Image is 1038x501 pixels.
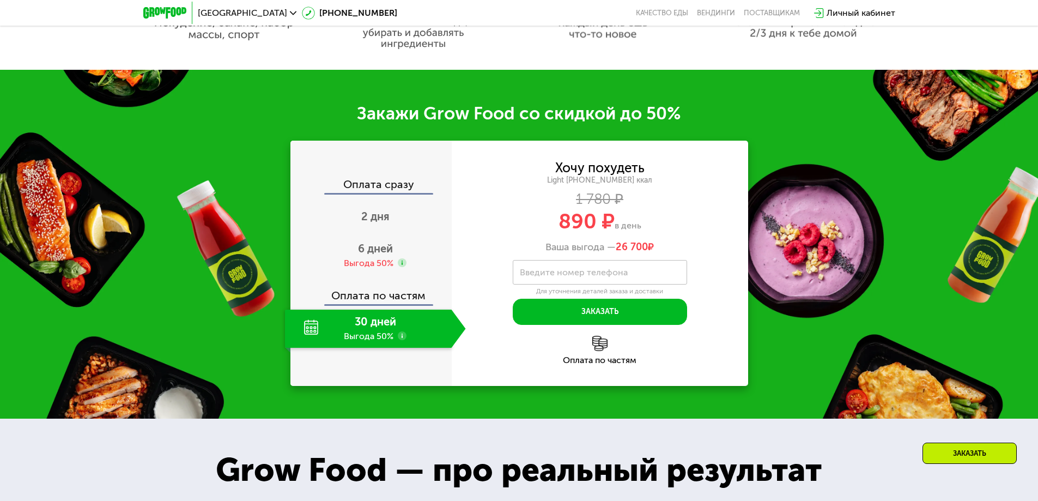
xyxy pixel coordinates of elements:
div: Хочу похудеть [555,162,645,174]
div: Личный кабинет [827,7,895,20]
div: Для уточнения деталей заказа и доставки [513,287,687,296]
div: Оплата сразу [292,179,452,193]
div: Light [PHONE_NUMBER] ккал [452,176,748,185]
span: 26 700 [616,241,648,253]
div: 1 780 ₽ [452,194,748,206]
label: Введите номер телефона [520,269,628,275]
span: ₽ [616,242,654,253]
img: l6xcnZfty9opOoJh.png [592,336,608,351]
span: 6 дней [358,242,393,255]
div: Оплата по частям [292,279,452,304]
span: [GEOGRAPHIC_DATA] [198,9,287,17]
a: [PHONE_NUMBER] [302,7,397,20]
div: Ваша выгода — [452,242,748,253]
a: Вендинги [697,9,735,17]
a: Качество еды [636,9,688,17]
div: Заказать [922,443,1017,464]
button: Заказать [513,299,687,325]
span: 2 дня [361,210,390,223]
span: в день [615,220,641,231]
div: Grow Food — про реальный результат [192,445,846,494]
div: поставщикам [744,9,800,17]
div: Оплата по частям [452,356,748,365]
div: Выгода 50% [344,257,393,269]
span: 890 ₽ [559,209,615,234]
